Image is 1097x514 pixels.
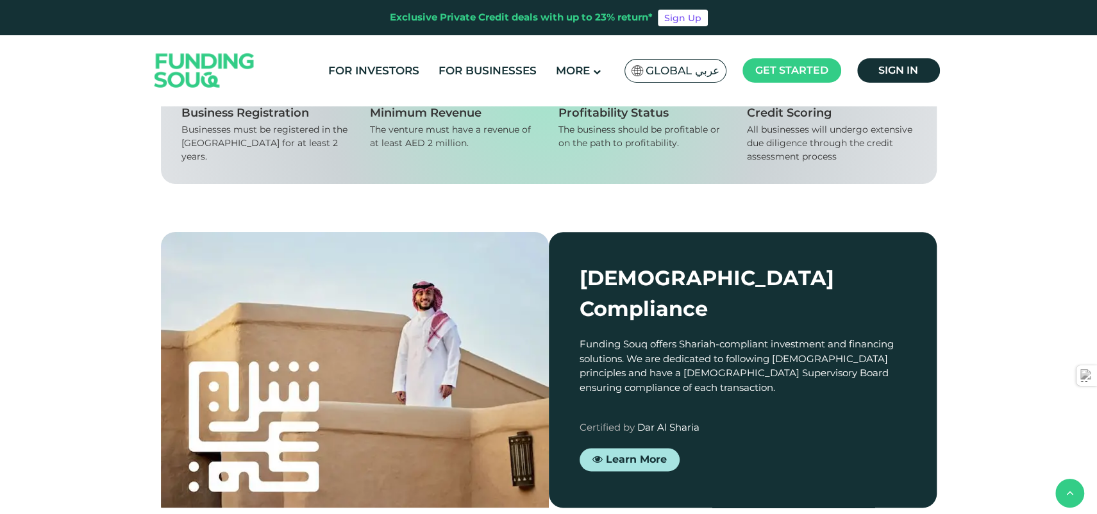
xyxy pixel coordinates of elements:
div: [DEMOGRAPHIC_DATA] Compliance [580,263,906,324]
a: For Businesses [435,60,540,81]
div: The business should be profitable or on the path to profitability. [558,123,728,150]
button: back [1055,479,1084,508]
div: The venture must have a revenue of at least AED 2 million. [370,123,539,150]
span: Get started [755,64,828,76]
span: Sign in [878,64,918,76]
div: Exclusive Private Credit deals with up to 23% return* [390,10,653,25]
div: Businesses must be registered in the [GEOGRAPHIC_DATA] for at least 2 years. [181,123,351,163]
a: Sign Up [658,10,708,26]
a: For Investors [325,60,423,81]
div: Minimum Revenue [370,106,539,120]
img: Logo [142,38,267,103]
span: Certified by [580,421,635,433]
span: Dar Al Sharia [637,421,699,433]
img: SA Flag [632,65,643,76]
div: Business Registration [181,106,351,120]
div: All businesses will undergo extensive due diligence through the credit assessment process [747,123,916,163]
span: Global عربي [646,63,719,78]
div: Funding Souq offers Shariah-compliant investment and financing solutions. We are dedicated to fol... [580,337,906,395]
div: Profitability Status [558,106,728,120]
span: More [556,64,590,77]
a: Learn More [580,447,680,470]
a: Sign in [857,58,940,83]
div: Credit Scoring [747,106,916,120]
span: Learn More [606,452,667,465]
